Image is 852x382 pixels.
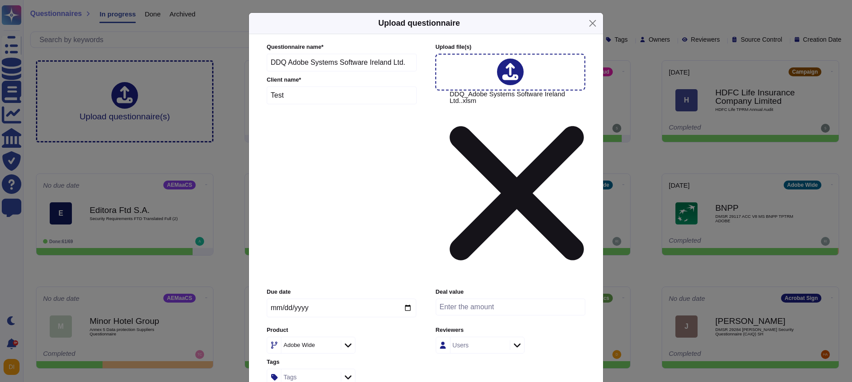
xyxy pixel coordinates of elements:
[378,17,460,29] h5: Upload questionnaire
[586,16,600,30] button: Close
[267,299,416,317] input: Due date
[450,91,584,283] span: DDQ_Adobe Systems Software Ireland Ltd..xlsm
[267,87,417,104] input: Enter company name of the client
[284,342,315,348] div: Adobe Wide
[436,289,585,295] label: Deal value
[284,374,297,380] div: Tags
[453,342,469,348] div: Users
[267,289,416,295] label: Due date
[267,359,416,365] label: Tags
[436,327,585,333] label: Reviewers
[435,43,471,50] span: Upload file (s)
[436,299,585,315] input: Enter the amount
[267,327,416,333] label: Product
[267,54,417,71] input: Enter questionnaire name
[267,44,417,50] label: Questionnaire name
[267,77,417,83] label: Client name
